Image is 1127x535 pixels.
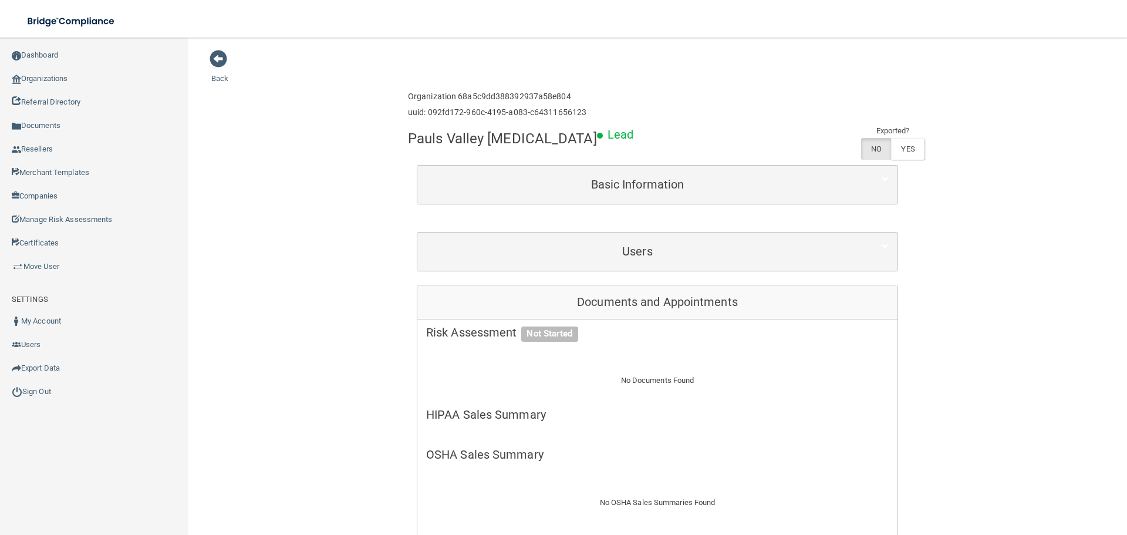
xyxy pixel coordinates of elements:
[426,238,889,265] a: Users
[408,131,597,146] h4: Pauls Valley [MEDICAL_DATA]
[891,138,924,160] label: YES
[12,340,21,349] img: icon-users.e205127d.png
[861,138,891,160] label: NO
[861,124,924,138] td: Exported?
[408,92,586,101] h6: Organization 68a5c9dd388392937a58e804
[12,122,21,131] img: icon-documents.8dae5593.png
[12,261,23,272] img: briefcase.64adab9b.png
[12,145,21,154] img: ic_reseller.de258add.png
[12,292,48,307] label: SETTINGS
[426,171,889,198] a: Basic Information
[417,285,897,319] div: Documents and Appointments
[426,245,849,258] h5: Users
[408,108,586,117] h6: uuid: 092fd172-960c-4195-a083-c64311656123
[608,124,633,146] p: Lead
[426,408,889,421] h5: HIPAA Sales Summary
[12,51,21,60] img: ic_dashboard_dark.d01f4a41.png
[521,327,578,342] span: Not Started
[426,448,889,461] h5: OSHA Sales Summary
[417,359,897,402] div: No Documents Found
[924,452,1113,499] iframe: Drift Widget Chat Controller
[417,482,897,524] div: No OSHA Sales Summaries Found
[12,386,22,397] img: ic_power_dark.7ecde6b1.png
[211,60,228,83] a: Back
[12,364,21,373] img: icon-export.b9366987.png
[426,326,889,339] h5: Risk Assessment
[18,9,126,33] img: bridge_compliance_login_screen.278c3ca4.svg
[12,317,21,326] img: ic_user_dark.df1a06c3.png
[12,75,21,84] img: organization-icon.f8decf85.png
[426,178,849,191] h5: Basic Information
